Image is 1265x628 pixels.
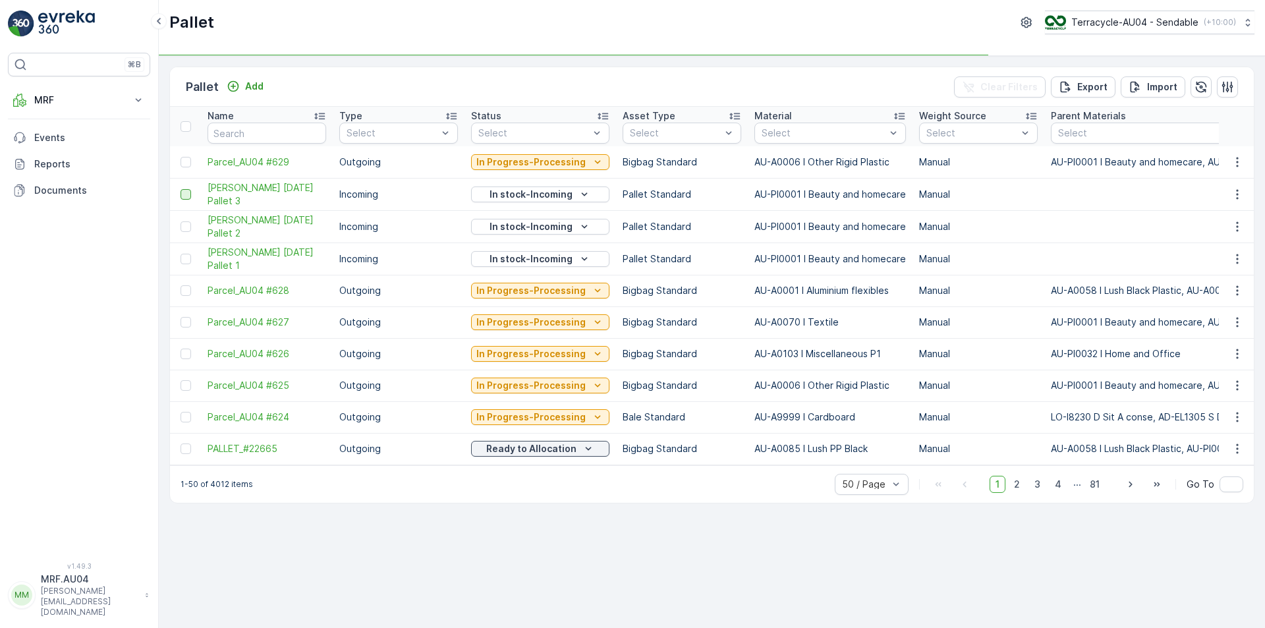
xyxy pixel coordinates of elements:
[490,252,573,266] p: In stock-Incoming
[486,442,576,455] p: Ready to Allocation
[471,378,609,393] button: In Progress-Processing
[208,411,326,424] span: Parcel_AU04 #624
[208,347,326,360] a: Parcel_AU04 #626
[333,338,464,370] td: Outgoing
[339,109,362,123] p: Type
[471,186,609,202] button: In stock-Incoming
[181,189,191,200] div: Toggle Row Selected
[333,243,464,275] td: Incoming
[8,87,150,113] button: MRF
[41,573,138,586] p: MRF.AU04
[11,585,32,606] div: MM
[476,316,586,329] p: In Progress-Processing
[490,220,573,233] p: In stock-Incoming
[616,401,748,433] td: Bale Standard
[1077,80,1108,94] p: Export
[208,214,326,240] span: [PERSON_NAME] [DATE] Pallet 2
[913,401,1044,433] td: Manual
[208,316,326,329] span: Parcel_AU04 #627
[181,443,191,454] div: Toggle Row Selected
[616,275,748,306] td: Bigbag Standard
[748,146,913,178] td: AU-A0006 I Other Rigid Plastic
[38,11,95,37] img: logo_light-DOdMpM7g.png
[1121,76,1185,98] button: Import
[471,409,609,425] button: In Progress-Processing
[347,127,437,140] p: Select
[476,411,586,424] p: In Progress-Processing
[616,146,748,178] td: Bigbag Standard
[1051,76,1115,98] button: Export
[471,441,609,457] button: Ready to Allocation
[476,284,586,297] p: In Progress-Processing
[181,221,191,232] div: Toggle Row Selected
[34,184,145,197] p: Documents
[616,210,748,243] td: Pallet Standard
[1008,476,1026,493] span: 2
[208,246,326,272] a: FD Mecca 03/09/2025 Pallet 1
[181,157,191,167] div: Toggle Row Selected
[186,78,219,96] p: Pallet
[208,123,326,144] input: Search
[221,78,269,94] button: Add
[208,156,326,169] span: Parcel_AU04 #629
[748,275,913,306] td: AU-A0001 I Aluminium flexibles
[34,157,145,171] p: Reports
[913,178,1044,210] td: Manual
[208,181,326,208] a: FD Mecca 03/09/2025 Pallet 3
[1147,80,1177,94] p: Import
[1045,11,1254,34] button: Terracycle-AU04 - Sendable(+10:00)
[476,156,586,169] p: In Progress-Processing
[754,109,792,123] p: Material
[333,370,464,401] td: Outgoing
[616,306,748,338] td: Bigbag Standard
[471,251,609,267] button: In stock-Incoming
[8,573,150,617] button: MMMRF.AU04[PERSON_NAME][EMAIL_ADDRESS][DOMAIN_NAME]
[333,401,464,433] td: Outgoing
[616,338,748,370] td: Bigbag Standard
[471,109,501,123] p: Status
[245,80,264,93] p: Add
[913,275,1044,306] td: Manual
[748,178,913,210] td: AU-PI0001 I Beauty and homecare
[208,181,326,208] span: [PERSON_NAME] [DATE] Pallet 3
[990,476,1005,493] span: 1
[1071,16,1198,29] p: Terracycle-AU04 - Sendable
[208,284,326,297] a: Parcel_AU04 #628
[208,379,326,392] a: Parcel_AU04 #625
[471,154,609,170] button: In Progress-Processing
[913,243,1044,275] td: Manual
[333,275,464,306] td: Outgoing
[41,586,138,617] p: [PERSON_NAME][EMAIL_ADDRESS][DOMAIN_NAME]
[630,127,721,140] p: Select
[748,338,913,370] td: AU-A0103 I Miscellaneous P1
[8,11,34,37] img: logo
[1028,476,1046,493] span: 3
[913,146,1044,178] td: Manual
[980,80,1038,94] p: Clear Filters
[748,306,913,338] td: AU-A0070 I Textile
[913,370,1044,401] td: Manual
[476,379,586,392] p: In Progress-Processing
[128,59,141,70] p: ⌘B
[490,188,573,201] p: In stock-Incoming
[919,109,986,123] p: Weight Source
[181,380,191,391] div: Toggle Row Selected
[476,347,586,360] p: In Progress-Processing
[34,94,124,107] p: MRF
[913,210,1044,243] td: Manual
[181,285,191,296] div: Toggle Row Selected
[954,76,1046,98] button: Clear Filters
[8,562,150,570] span: v 1.49.3
[181,317,191,328] div: Toggle Row Selected
[762,127,885,140] p: Select
[208,442,326,455] a: PALLET_#22665
[8,125,150,151] a: Events
[913,338,1044,370] td: Manual
[748,433,913,465] td: AU-A0085 I Lush PP Black
[913,433,1044,465] td: Manual
[208,109,234,123] p: Name
[748,210,913,243] td: AU-PI0001 I Beauty and homecare
[333,433,464,465] td: Outgoing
